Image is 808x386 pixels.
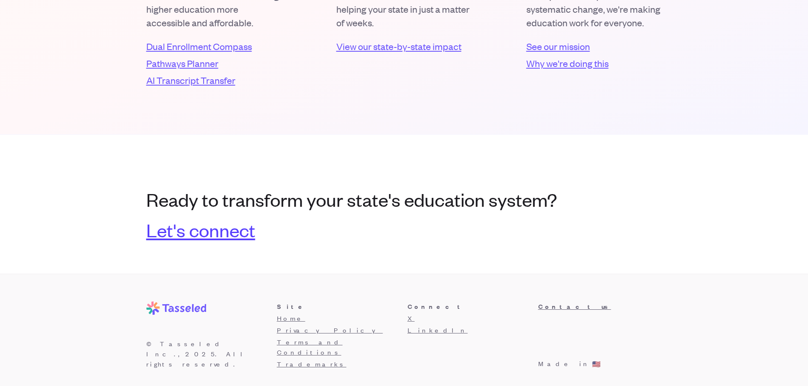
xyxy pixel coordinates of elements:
p: 🇺🇸 [592,359,601,369]
a: See our mission [526,39,662,53]
a: Terms and Conditions [277,337,343,356]
a: LinkedIn [408,325,468,334]
a: Dual Enrollment Compass [146,39,282,53]
h3: Site [277,301,401,311]
h3: Ready to transform your state's education system? [146,189,662,209]
a: Trademarks [277,359,347,368]
a: Privacy Policy [277,325,383,334]
a: Home [277,314,305,322]
p: © Tasseled Inc., 2025 . All rights reserved. [146,339,270,369]
a: Why we're doing this [526,56,662,70]
a: Let's connect [146,219,255,240]
p: Made in [538,358,590,369]
a: X [408,314,415,322]
a: AI Transcript Transfer [146,73,282,87]
a: Pathways Planner [146,56,282,70]
a: Contact us [538,301,662,311]
h3: Connect [408,301,531,311]
a: View our state-by-state impact [336,39,472,53]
